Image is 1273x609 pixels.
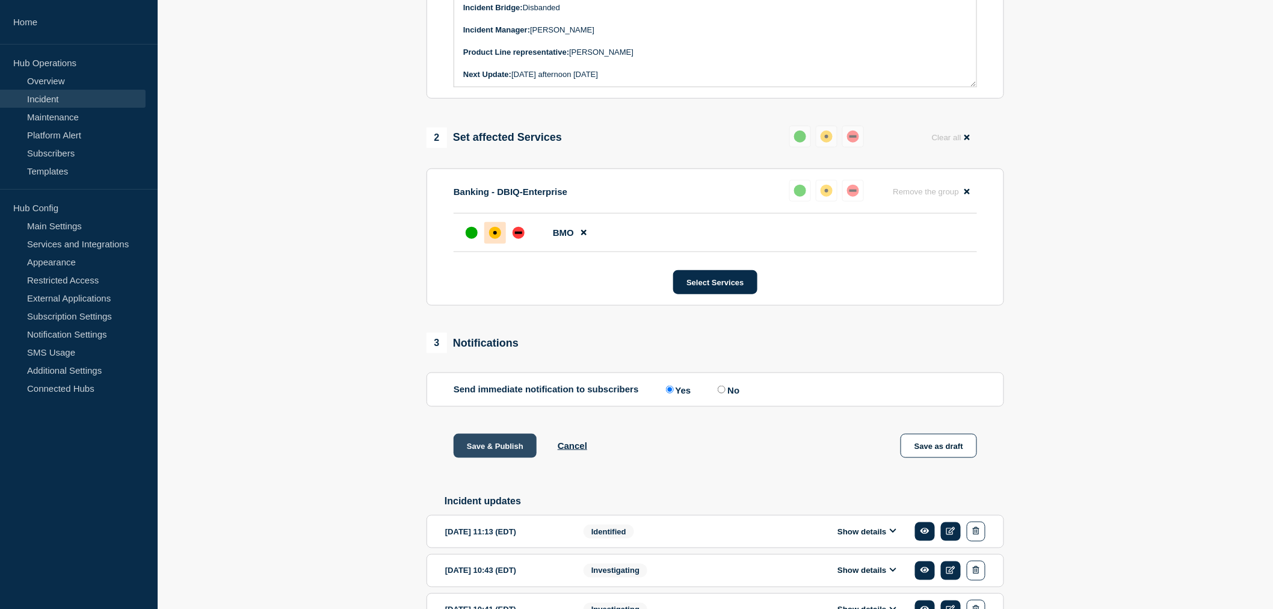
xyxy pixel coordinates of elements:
[925,126,977,149] button: Clear all
[463,2,967,13] p: Disbanded
[663,384,691,395] label: Yes
[901,434,977,458] button: Save as draft
[821,185,833,197] div: affected
[584,525,634,539] span: Identified
[466,227,478,239] div: up
[445,496,1004,507] h2: Incident updates
[847,131,859,143] div: down
[445,522,566,542] div: [DATE] 11:13 (EDT)
[673,270,757,294] button: Select Services
[463,69,967,80] p: [DATE] afternoon [DATE]
[789,126,811,147] button: up
[666,386,674,394] input: Yes
[454,384,639,395] p: Send immediate notification to subscribers
[816,180,837,202] button: affected
[454,187,567,197] p: Banking - DBIQ-Enterprise
[463,25,530,34] strong: Incident Manager:
[842,126,864,147] button: down
[834,527,900,537] button: Show details
[427,128,447,148] span: 2
[445,561,566,581] div: [DATE] 10:43 (EDT)
[513,227,525,239] div: down
[715,384,739,395] label: No
[718,386,726,394] input: No
[463,70,511,79] strong: Next Update:
[553,227,574,238] span: BMO
[489,227,501,239] div: affected
[454,434,537,458] button: Save & Publish
[454,384,977,395] div: Send immediate notification to subscribers
[816,126,837,147] button: affected
[427,333,447,353] span: 3
[427,128,562,148] div: Set affected Services
[794,185,806,197] div: up
[558,441,587,451] button: Cancel
[794,131,806,143] div: up
[821,131,833,143] div: affected
[463,25,967,36] p: [PERSON_NAME]
[463,47,967,58] p: [PERSON_NAME]
[893,187,959,196] span: Remove the group
[834,566,900,576] button: Show details
[847,185,859,197] div: down
[463,3,523,12] strong: Incident Bridge:
[427,333,519,353] div: Notifications
[463,48,569,57] strong: Product Line representative:
[789,180,811,202] button: up
[584,564,647,578] span: Investigating
[842,180,864,202] button: down
[886,180,977,203] button: Remove the group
